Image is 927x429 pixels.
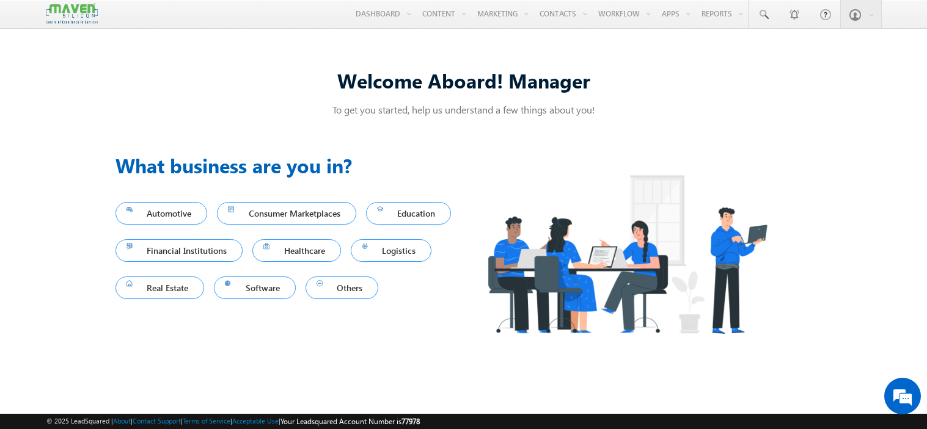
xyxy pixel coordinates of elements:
[115,103,812,116] p: To get you started, help us understand a few things about you!
[232,417,279,425] a: Acceptable Use
[317,279,368,296] span: Others
[464,151,790,358] img: Industry.png
[225,279,285,296] span: Software
[183,417,230,425] a: Terms of Service
[228,205,345,222] span: Consumer Marketplaces
[126,279,194,296] span: Real Estate
[126,205,197,222] span: Automotive
[115,67,812,93] div: Welcome Aboard! Manager
[280,417,420,426] span: Your Leadsquared Account Number is
[263,242,330,259] span: Healthcare
[126,242,232,259] span: Financial Institutions
[115,151,464,180] h3: What business are you in?
[133,417,181,425] a: Contact Support
[46,416,420,427] span: © 2025 LeadSquared | | | | |
[401,417,420,426] span: 77978
[362,242,421,259] span: Logistics
[377,205,441,222] span: Education
[46,3,98,24] img: Custom Logo
[113,417,131,425] a: About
